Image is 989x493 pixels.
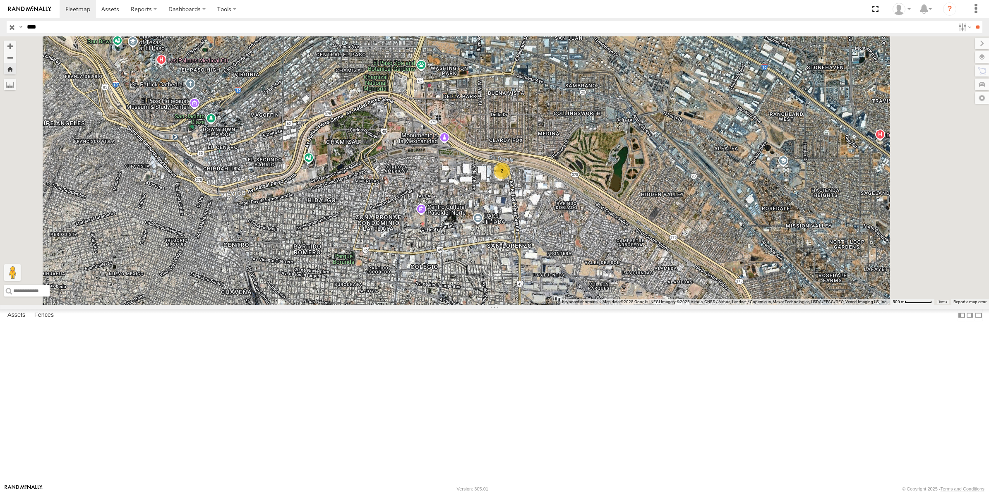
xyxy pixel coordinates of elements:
a: Terms and Conditions [941,486,984,491]
label: Map Settings [975,92,989,104]
button: Drag Pegman onto the map to open Street View [4,264,21,281]
label: Fences [30,309,58,321]
div: 2 [494,163,510,179]
button: Keyboard shortcuts [562,299,598,305]
label: Assets [3,309,29,321]
button: Zoom Home [4,63,16,74]
img: rand-logo.svg [8,6,51,12]
label: Hide Summary Table [975,309,983,321]
label: Measure [4,79,16,90]
label: Dock Summary Table to the Left [958,309,966,321]
a: Visit our Website [5,485,43,493]
label: Dock Summary Table to the Right [966,309,974,321]
span: Map data ©2025 Google, INEGI Imagery ©2025 Airbus, CNES / Airbus, Landsat / Copernicus, Maxar Tec... [603,299,888,304]
div: Roberto Garcia [890,3,914,15]
label: Search Filter Options [955,21,973,33]
button: Zoom out [4,52,16,63]
label: Search Query [17,21,24,33]
i: ? [943,2,956,16]
div: © Copyright 2025 - [902,486,984,491]
span: 500 m [893,299,905,304]
button: Map Scale: 500 m per 62 pixels [890,299,934,305]
a: Terms [939,300,947,304]
button: Zoom in [4,41,16,52]
div: Version: 305.01 [457,486,488,491]
a: Report a map error [953,299,987,304]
